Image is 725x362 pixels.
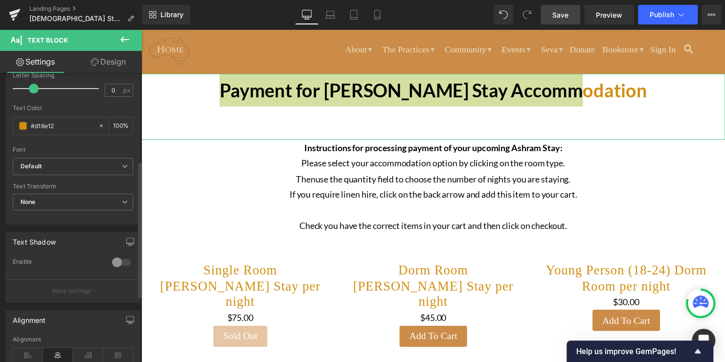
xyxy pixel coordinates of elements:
[109,117,133,135] div: %
[73,51,144,73] a: Design
[13,183,133,190] div: Text Transform
[517,5,537,24] button: Redo
[123,87,132,93] span: px
[596,10,622,20] span: Preview
[29,15,123,23] span: [DEMOGRAPHIC_DATA] Stay standard rate (no Hatha Yoga)
[29,5,142,13] a: Landing Pages
[318,5,342,24] a: Laptop
[6,279,140,302] button: More settings
[702,5,721,24] button: More
[13,232,56,246] div: Text Shadow
[13,258,102,268] div: Enable
[552,10,568,20] span: Save
[21,198,36,205] b: None
[52,287,91,295] p: More settings
[295,5,318,24] a: Desktop
[650,11,674,19] span: Publish
[342,5,365,24] a: Tablet
[13,336,133,343] div: Alignment
[31,120,93,131] input: Color
[142,5,190,24] a: New Library
[638,5,698,24] button: Publish
[13,105,133,112] div: Text Color
[13,146,133,153] div: Font
[494,5,513,24] button: Undo
[576,345,703,357] button: Show survey - Help us improve GemPages!
[21,162,42,171] i: Default
[13,72,133,79] div: Letter Spacing
[27,36,68,44] span: Text Block
[584,5,634,24] a: Preview
[692,329,715,352] div: Open Intercom Messenger
[13,311,46,324] div: Alignment
[576,347,692,356] span: Help us improve GemPages!
[160,10,183,19] span: Library
[365,5,389,24] a: Mobile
